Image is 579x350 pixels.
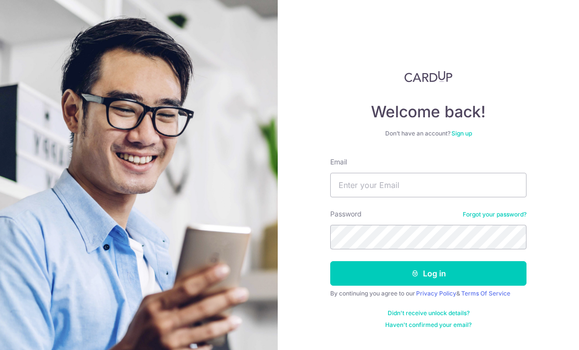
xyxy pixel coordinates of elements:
[330,261,526,286] button: Log in
[330,173,526,197] input: Enter your Email
[330,209,362,219] label: Password
[451,130,472,137] a: Sign up
[463,211,526,218] a: Forgot your password?
[461,290,510,297] a: Terms Of Service
[330,290,526,297] div: By continuing you agree to our &
[330,102,526,122] h4: Welcome back!
[330,157,347,167] label: Email
[330,130,526,137] div: Don’t have an account?
[388,309,470,317] a: Didn't receive unlock details?
[385,321,472,329] a: Haven't confirmed your email?
[404,71,452,82] img: CardUp Logo
[416,290,456,297] a: Privacy Policy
